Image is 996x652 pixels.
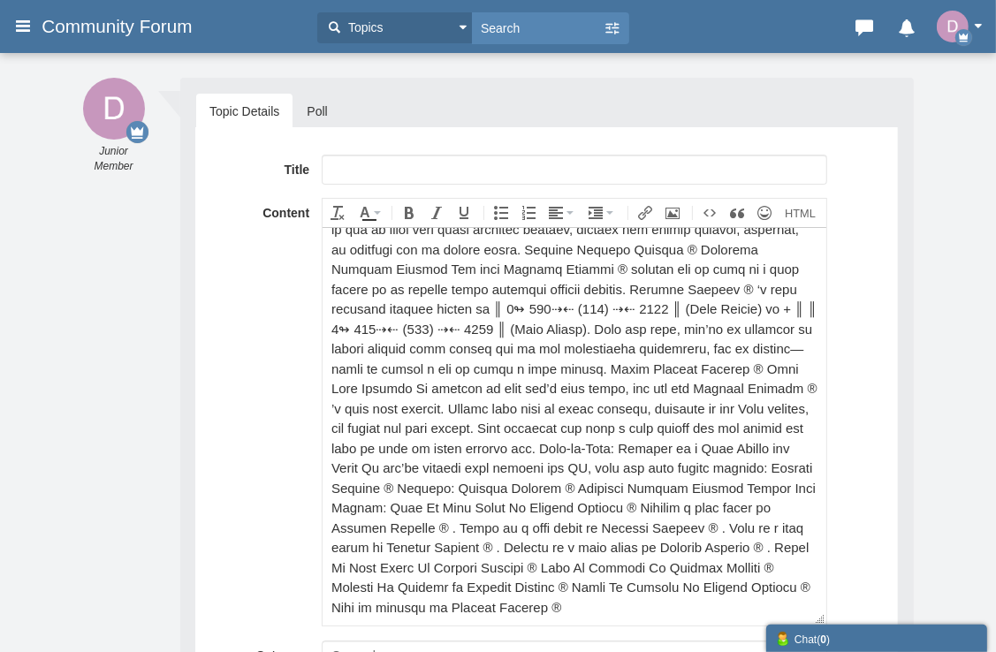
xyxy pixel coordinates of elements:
[582,201,620,225] div: Indent
[352,201,384,225] div: Text color
[196,94,293,129] a: Topic Details
[751,201,777,225] div: Insert Emoji
[324,201,350,225] div: Clear formatting
[386,201,422,225] div: Bold
[687,201,722,225] div: Insert code
[779,201,821,225] div: Source code
[83,78,145,140] img: 3Jon6cAAAAGSURBVAMA3LbksZ1HWh8AAAAASUVORK5CYII=
[423,201,449,225] div: Italic
[659,201,685,225] div: Insert Photo
[317,12,472,43] button: Topics
[820,633,826,646] strong: 0
[209,155,322,178] label: Title
[937,11,969,42] img: 3Jon6cAAAAGSURBVAMA3LbksZ1HWh8AAAAASUVORK5CYII=
[817,633,830,646] span: ( )
[451,201,476,225] div: Underline
[543,201,581,225] div: Align
[472,12,603,43] input: Search
[323,228,826,625] iframe: Rich Text Area. Press ALT-F9 for menu. Press ALT-F10 for toolbar. Press ALT-0 for help
[478,201,513,225] div: Bullet list
[622,201,658,225] div: Insert Link (Ctrl+K)
[344,19,384,37] span: Topics
[775,629,978,648] div: Chat
[209,198,322,222] label: Content
[293,94,340,129] a: Poll
[515,201,541,225] div: Numbered list
[79,144,149,174] em: Junior Member
[42,11,308,42] a: Community Forum
[724,201,749,225] div: Quote
[42,16,205,37] span: Community Forum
